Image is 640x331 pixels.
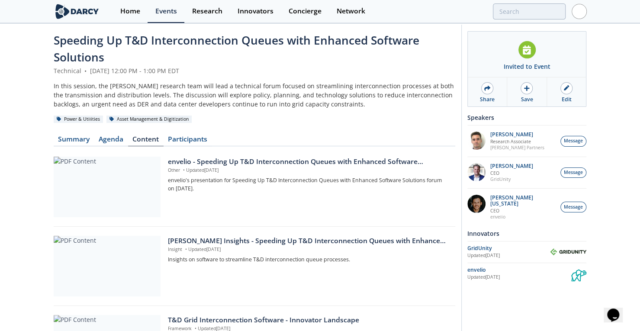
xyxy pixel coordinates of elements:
div: Events [155,8,177,15]
div: In this session, the [PERSON_NAME] research team will lead a technical forum focused on streamlin... [54,81,455,109]
p: [PERSON_NAME] [490,132,544,138]
div: Power & Utilities [54,116,103,123]
div: T&D Grid Interconnection Software - Innovator Landscape [168,315,449,325]
a: PDF Content envelio - Speeding Up T&D Interconnection Queues with Enhanced Software Solutions Oth... [54,157,455,217]
p: CEO [490,208,556,214]
img: d42dc26c-2a28-49ac-afde-9b58c84c0349 [467,163,486,181]
span: • [83,67,88,75]
a: GridUnity Updated[DATE] GridUnity [467,244,586,260]
img: 1b183925-147f-4a47-82c9-16eeeed5003c [467,195,486,213]
a: Summary [54,136,94,146]
input: Advanced Search [493,3,566,19]
a: envelio Updated[DATE] envelio [467,266,586,281]
div: envelio - Speeding Up T&D Interconnection Queues with Enhanced Software Solutions [168,157,449,167]
div: Research [192,8,222,15]
div: envelio [467,266,571,274]
span: Message [564,204,583,211]
iframe: chat widget [604,296,631,322]
button: Message [560,136,586,147]
div: Updated [DATE] [467,252,550,259]
p: envelio [490,214,556,220]
p: Research Associate [490,138,544,145]
span: Message [564,169,583,176]
span: Message [564,138,583,145]
a: Participants [164,136,212,146]
div: GridUnity [467,244,550,252]
div: Save [521,96,533,103]
div: Updated [DATE] [467,274,571,281]
p: GridUnity [490,176,533,182]
p: [PERSON_NAME] [490,163,533,169]
p: Other Updated [DATE] [168,167,449,174]
div: Home [120,8,140,15]
img: envelio [571,266,586,281]
p: [PERSON_NAME] Partners [490,145,544,151]
div: Asset Management & Digitization [106,116,192,123]
p: Insight Updated [DATE] [168,246,449,253]
a: Content [128,136,164,146]
img: f1d2b35d-fddb-4a25-bd87-d4d314a355e9 [467,132,486,150]
a: Edit [547,77,586,106]
a: Agenda [94,136,128,146]
div: Invited to Event [504,62,550,71]
div: Concierge [289,8,322,15]
div: Share [480,96,495,103]
img: Profile [572,4,587,19]
button: Message [560,202,586,212]
p: Insights on software to streamline T&D interconnection queue processes. [168,256,449,264]
div: [PERSON_NAME] Insights - Speeding Up T&D Interconnection Queues with Enhanced Software Solutions [168,236,449,246]
a: PDF Content [PERSON_NAME] Insights - Speeding Up T&D Interconnection Queues with Enhanced Softwar... [54,236,455,296]
span: Speeding Up T&D Interconnection Queues with Enhanced Software Solutions [54,32,419,65]
p: envelio's presentation for Speeding Up T&D Interconnection Queues with Enhanced Software Solution... [168,177,449,193]
img: GridUnity [550,248,586,255]
img: logo-wide.svg [54,4,101,19]
span: • [183,246,188,252]
div: Innovators [467,226,586,241]
div: Innovators [238,8,273,15]
button: Message [560,167,586,178]
div: Technical [DATE] 12:00 PM - 1:00 PM EDT [54,66,455,75]
div: Edit [561,96,571,103]
p: [PERSON_NAME][US_STATE] [490,195,556,207]
p: CEO [490,170,533,176]
div: Network [337,8,365,15]
div: Speakers [467,110,586,125]
span: • [181,167,186,173]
